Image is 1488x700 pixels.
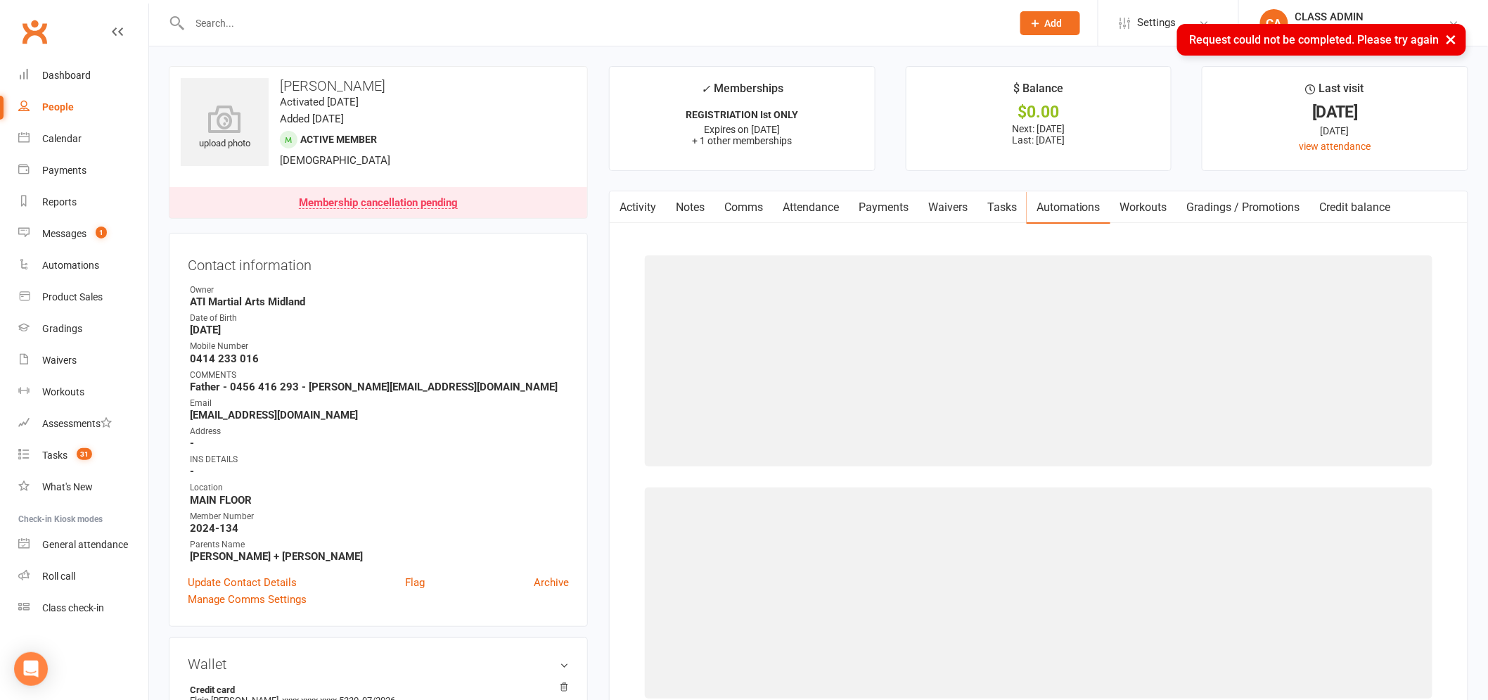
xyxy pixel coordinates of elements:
a: Payments [849,191,918,224]
a: Assessments [18,408,148,440]
div: Automations [42,260,99,271]
a: Comms [714,191,773,224]
a: Archive [534,574,569,591]
div: Member Number [190,510,569,523]
div: $ Balance [1013,79,1063,105]
span: Settings [1138,7,1176,39]
time: Added [DATE] [280,113,344,125]
strong: 2024-134 [190,522,569,535]
time: Activated [DATE] [280,96,359,108]
span: 31 [77,448,92,460]
a: Calendar [18,123,148,155]
a: Tasks [977,191,1027,224]
div: Location [190,481,569,495]
div: Workouts [42,386,84,397]
div: $0.00 [919,105,1159,120]
a: Product Sales [18,281,148,313]
a: Attendance [773,191,849,224]
div: INS DETAILS [190,453,569,466]
h3: Contact information [188,252,569,273]
span: Add [1045,18,1063,29]
a: Waivers [18,345,148,376]
a: Tasks 31 [18,440,148,471]
div: Memberships [701,79,783,106]
div: General attendance [42,539,128,550]
button: Add [1020,11,1080,35]
a: Automations [1027,191,1110,224]
div: [DATE] [1215,105,1455,120]
div: Messages [42,228,86,239]
div: People [42,101,74,113]
a: Credit balance [1310,191,1401,224]
div: Date of Birth [190,312,569,325]
div: COMMENTS [190,369,569,382]
a: General attendance kiosk mode [18,529,148,561]
div: [DATE] [1215,123,1455,139]
a: Reports [18,186,148,218]
div: Assessments [42,418,112,429]
a: Messages 1 [18,218,148,250]
a: Class kiosk mode [18,592,148,624]
span: Active member [300,134,377,145]
strong: REGISTRIATION Ist ONLY [686,109,798,120]
div: Email [190,397,569,410]
a: Activity [610,191,666,224]
div: Tasks [42,450,68,461]
div: CA [1260,9,1288,37]
div: What's New [42,481,93,492]
a: Flag [405,574,425,591]
div: Owner [190,284,569,297]
h3: [PERSON_NAME] [181,78,576,94]
strong: - [190,437,569,450]
a: Clubworx [17,14,52,49]
div: Waivers [42,355,77,366]
strong: Father - 0456 416 293 - [PERSON_NAME][EMAIL_ADDRESS][DOMAIN_NAME] [190,381,569,393]
div: Request could not be completed. Please try again [1177,24,1466,56]
a: Update Contact Details [188,574,297,591]
strong: 0414 233 016 [190,352,569,365]
div: Product Sales [42,291,103,303]
div: ATI Midvale / [GEOGRAPHIC_DATA] [1295,23,1449,36]
strong: [EMAIL_ADDRESS][DOMAIN_NAME] [190,409,569,421]
div: Mobile Number [190,340,569,353]
a: What's New [18,471,148,503]
span: + 1 other memberships [692,135,792,146]
a: Notes [666,191,714,224]
a: view attendance [1300,141,1371,152]
strong: [PERSON_NAME] + [PERSON_NAME] [190,550,569,563]
input: Search... [186,13,1002,33]
strong: MAIN FLOOR [190,494,569,507]
div: Gradings [42,323,82,334]
div: Reports [42,196,77,208]
strong: ATI Martial Arts Midland [190,295,569,308]
div: Parents Name [190,538,569,552]
div: Dashboard [42,70,91,81]
p: Next: [DATE] Last: [DATE] [919,123,1159,146]
a: Roll call [18,561,148,592]
span: Expires on [DATE] [704,124,780,135]
div: Open Intercom Messenger [14,652,48,686]
strong: [DATE] [190,324,569,336]
strong: Credit card [190,685,562,695]
div: Address [190,425,569,438]
a: Gradings / Promotions [1177,191,1310,224]
button: × [1439,24,1464,54]
a: Workouts [1110,191,1177,224]
a: People [18,91,148,123]
a: Workouts [18,376,148,408]
a: Dashboard [18,60,148,91]
div: upload photo [181,105,269,151]
strong: - [190,465,569,478]
div: Last visit [1306,79,1364,105]
h3: Wallet [188,656,569,672]
div: Roll call [42,571,75,582]
span: 1 [96,227,107,238]
div: CLASS ADMIN [1295,11,1449,23]
a: Gradings [18,313,148,345]
span: [DEMOGRAPHIC_DATA] [280,154,390,167]
i: ✓ [701,82,710,96]
a: Manage Comms Settings [188,591,307,608]
a: Waivers [918,191,977,224]
a: Automations [18,250,148,281]
div: Class check-in [42,602,104,613]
